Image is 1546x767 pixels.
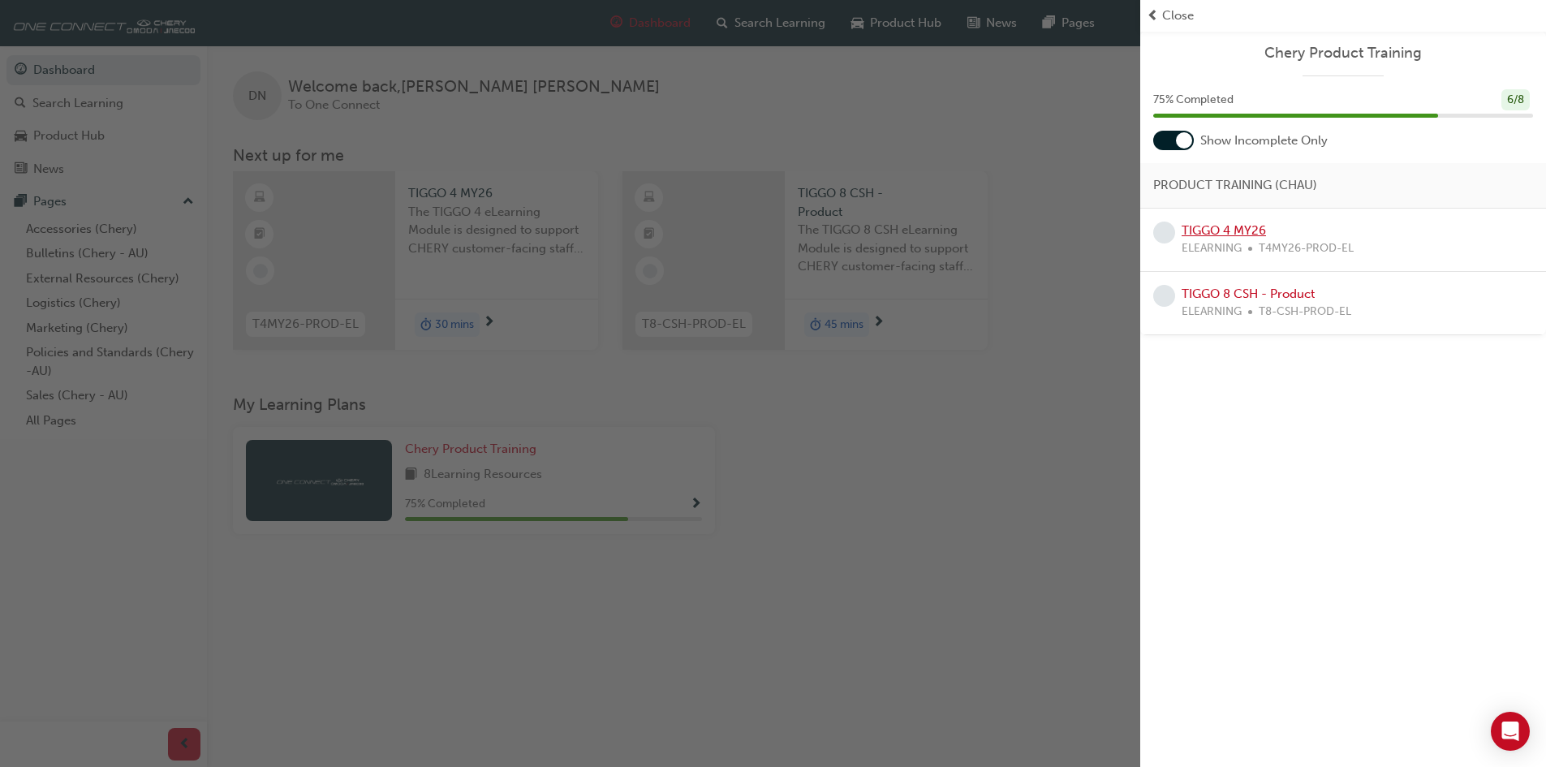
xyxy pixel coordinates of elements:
span: 75 % Completed [1153,91,1234,110]
div: 6 / 8 [1501,89,1530,111]
a: TIGGO 8 CSH - Product [1182,287,1315,301]
span: Close [1162,6,1194,25]
span: T8-CSH-PROD-EL [1259,303,1351,321]
span: ELEARNING [1182,239,1242,258]
span: prev-icon [1147,6,1159,25]
span: PRODUCT TRAINING (CHAU) [1153,176,1317,195]
span: T4MY26-PROD-EL [1259,239,1354,258]
a: Chery Product Training [1153,44,1533,62]
button: prev-iconClose [1147,6,1540,25]
a: TIGGO 4 MY26 [1182,223,1266,238]
span: learningRecordVerb_NONE-icon [1153,222,1175,243]
span: ELEARNING [1182,303,1242,321]
span: learningRecordVerb_NONE-icon [1153,285,1175,307]
span: Show Incomplete Only [1200,131,1328,150]
div: Open Intercom Messenger [1491,712,1530,751]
